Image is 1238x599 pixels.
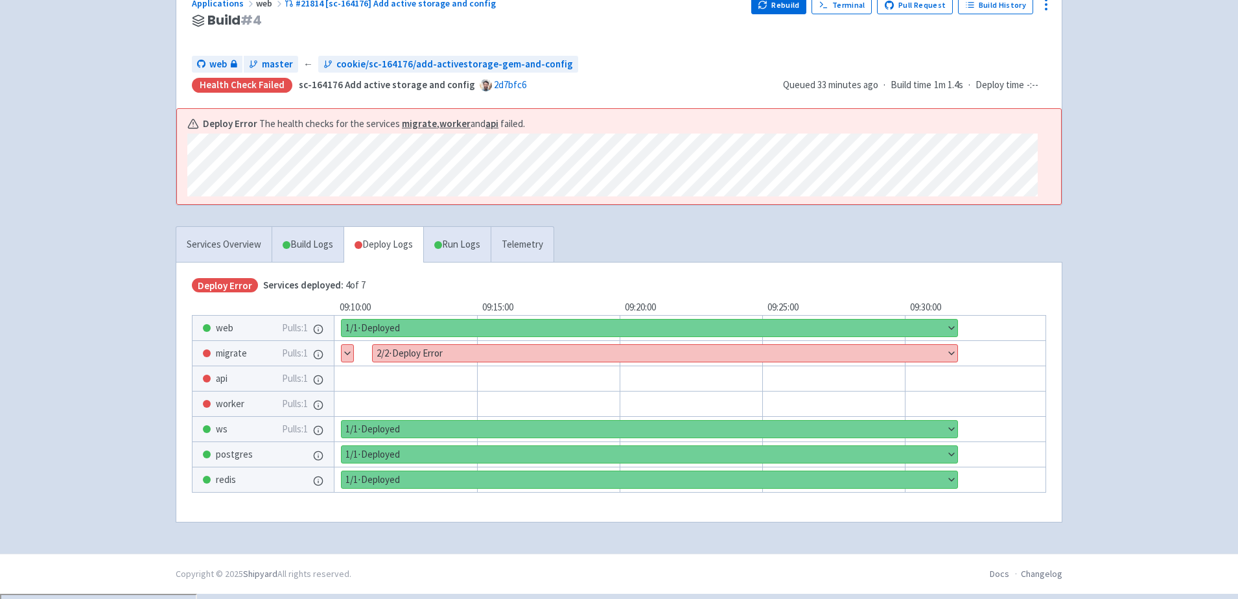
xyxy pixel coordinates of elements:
[192,78,292,93] div: Health check failed
[244,56,298,73] a: master
[905,300,1047,315] div: 09:30:00
[1027,78,1038,93] span: -:--
[272,227,344,263] a: Build Logs
[282,422,308,437] span: Pulls: 1
[216,473,236,487] span: redis
[491,227,554,263] a: Telemetry
[263,278,366,293] span: 4 of 7
[216,321,233,336] span: web
[318,56,578,73] a: cookie/sc-164176/add-activestorage-gem-and-config
[203,117,257,132] b: Deploy Error
[192,278,258,293] span: Deploy Error
[423,227,491,263] a: Run Logs
[783,78,1046,93] div: · ·
[282,371,308,386] span: Pulls: 1
[262,57,293,72] span: master
[192,56,242,73] a: web
[259,117,525,132] span: The health checks for the services , and failed.
[263,279,344,291] span: Services deployed:
[282,397,308,412] span: Pulls: 1
[336,57,573,72] span: cookie/sc-164176/add-activestorage-gem-and-config
[303,57,313,72] span: ←
[176,227,272,263] a: Services Overview
[282,321,308,336] span: Pulls: 1
[344,227,423,263] a: Deploy Logs
[243,568,277,580] a: Shipyard
[934,78,963,93] span: 1m 1.4s
[402,117,437,130] a: migrate
[485,117,498,130] a: api
[216,447,253,462] span: postgres
[494,78,526,91] a: 2d7bfc6
[176,567,351,581] div: Copyright © 2025 All rights reserved.
[216,422,228,437] span: ws
[891,78,931,93] span: Build time
[783,78,878,91] span: Queued
[216,397,244,412] span: worker
[620,300,762,315] div: 09:20:00
[439,117,471,130] a: worker
[207,13,262,28] span: Build
[299,78,475,91] strong: sc-164176 Add active storage and config
[975,78,1024,93] span: Deploy time
[209,57,227,72] span: web
[240,11,262,29] span: # 4
[216,371,228,386] span: api
[990,568,1009,580] a: Docs
[817,78,878,91] time: 33 minutes ago
[477,300,620,315] div: 09:15:00
[282,346,308,361] span: Pulls: 1
[216,346,247,361] span: migrate
[334,300,477,315] div: 09:10:00
[762,300,905,315] div: 09:25:00
[1021,568,1062,580] a: Changelog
